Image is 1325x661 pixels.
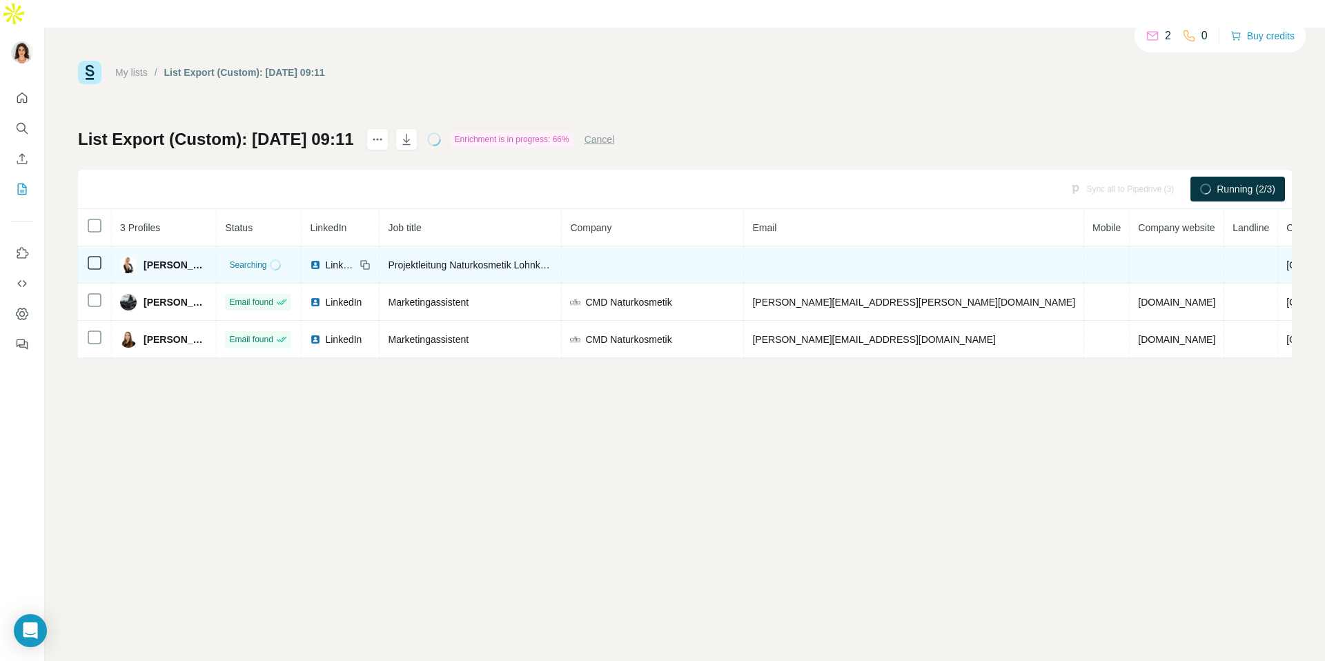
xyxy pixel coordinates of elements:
[11,86,33,110] button: Quick start
[120,331,137,348] img: Avatar
[1138,334,1215,345] span: [DOMAIN_NAME]
[155,66,157,79] li: /
[752,222,776,233] span: Email
[585,295,671,309] span: CMD Naturkosmetik
[366,128,389,150] button: actions
[310,259,321,270] img: LinkedIn logo
[144,295,208,309] span: [PERSON_NAME]
[11,332,33,357] button: Feedback
[585,333,671,346] span: CMD Naturkosmetik
[325,333,362,346] span: LinkedIn
[570,334,581,345] img: company-logo
[1201,28,1208,44] p: 0
[310,222,346,233] span: LinkedIn
[570,297,581,308] img: company-logo
[14,614,47,647] div: Open Intercom Messenger
[11,146,33,171] button: Enrich CSV
[11,271,33,296] button: Use Surfe API
[1230,26,1295,46] button: Buy credits
[11,41,33,63] img: Avatar
[120,257,137,273] img: Avatar
[1092,222,1121,233] span: Mobile
[229,259,266,271] span: Searching
[1138,297,1215,308] span: [DOMAIN_NAME]
[325,295,362,309] span: LinkedIn
[1286,222,1320,233] span: Country
[11,177,33,201] button: My lists
[1138,222,1215,233] span: Company website
[1217,182,1275,196] span: Running (2/3)
[78,61,101,84] img: Surfe Logo
[388,297,469,308] span: Marketingassistent
[1165,28,1171,44] p: 2
[225,222,253,233] span: Status
[144,333,208,346] span: [PERSON_NAME]
[570,222,611,233] span: Company
[11,241,33,266] button: Use Surfe on LinkedIn
[752,297,1075,308] span: [PERSON_NAME][EMAIL_ADDRESS][PERSON_NAME][DOMAIN_NAME]
[229,296,273,308] span: Email found
[120,222,160,233] span: 3 Profiles
[752,334,995,345] span: [PERSON_NAME][EMAIL_ADDRESS][DOMAIN_NAME]
[11,302,33,326] button: Dashboard
[388,334,469,345] span: Marketingassistent
[325,258,355,272] span: LinkedIn
[1233,222,1269,233] span: Landline
[310,297,321,308] img: LinkedIn logo
[11,116,33,141] button: Search
[229,333,273,346] span: Email found
[585,132,615,146] button: Cancel
[120,294,137,310] img: Avatar
[144,258,208,272] span: [PERSON_NAME]
[115,67,148,78] a: My lists
[388,222,421,233] span: Job title
[164,66,325,79] div: List Export (Custom): [DATE] 09:11
[310,334,321,345] img: LinkedIn logo
[388,259,793,270] span: Projektleitung Naturkosmetik Lohnkunden bei CMD Naturkosmetik / COSPRO Lohnherstellung
[451,131,573,148] div: Enrichment is in progress: 66%
[78,128,354,150] h1: List Export (Custom): [DATE] 09:11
